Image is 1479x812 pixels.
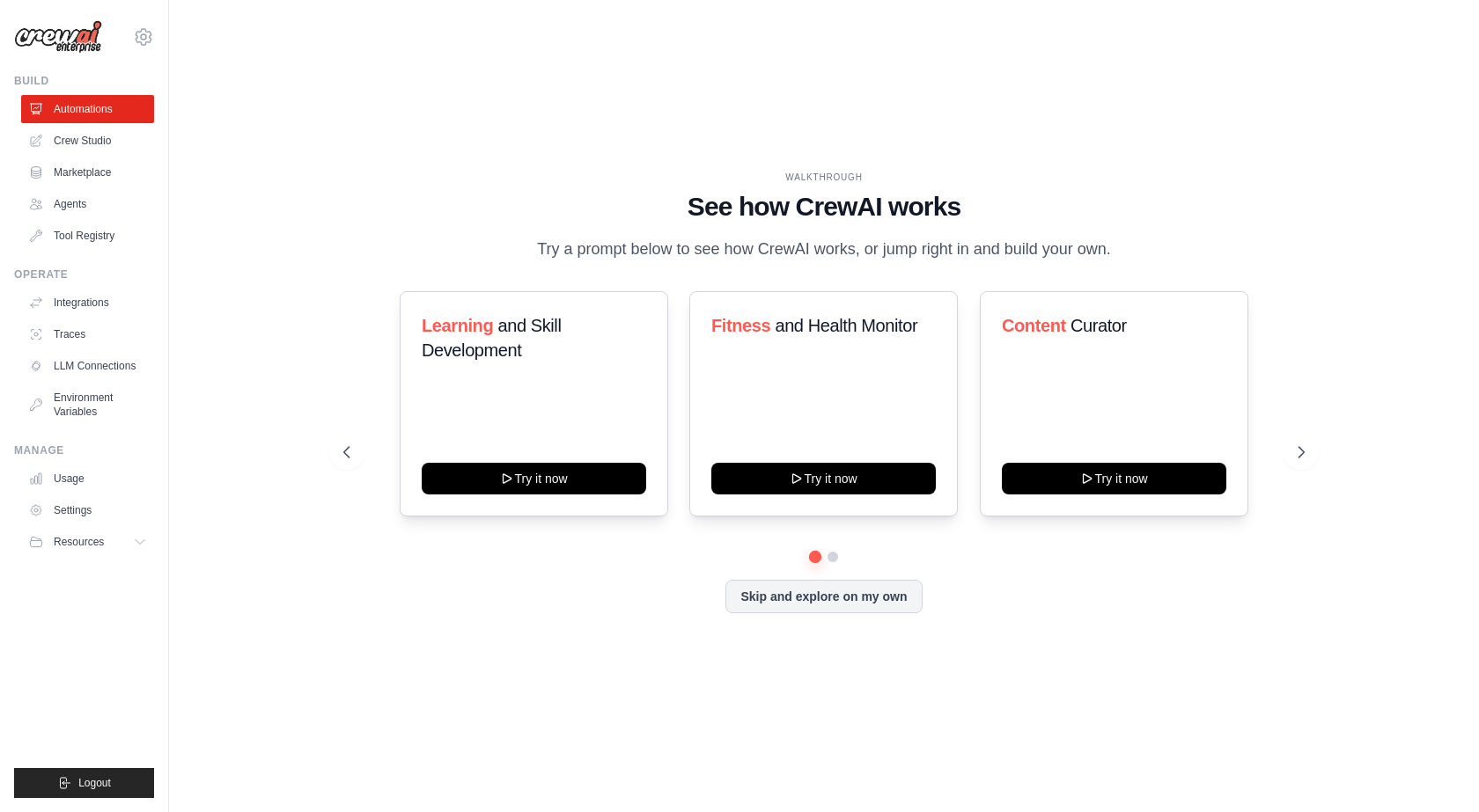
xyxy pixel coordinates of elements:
p: Try a prompt below to see how CrewAI works, or jump right in and build your own. [528,237,1120,262]
span: Learning [422,316,493,335]
a: Marketplace [21,158,154,187]
a: Usage [21,465,154,493]
button: Skip and explore on my own [725,580,922,613]
a: Settings [21,496,154,524]
a: Environment Variables [21,384,154,426]
button: Try it now [1002,463,1226,494]
span: Content [1002,316,1066,335]
span: Resources [54,535,104,549]
a: LLM Connections [21,352,154,380]
span: Logout [78,776,111,790]
a: Integrations [21,289,154,317]
div: Manage [14,443,154,457]
h1: See how CrewAI works [343,191,1304,223]
a: Traces [21,320,154,348]
button: Try it now [711,463,936,494]
a: Automations [21,95,154,123]
a: Crew Studio [21,127,154,155]
div: Build [14,74,154,88]
span: and Health Monitor [776,316,918,335]
div: WALKTHROUGH [343,171,1304,184]
a: Agents [21,190,154,218]
div: Operate [14,267,154,282]
span: Curator [1070,316,1126,335]
span: Fitness [711,316,770,335]
iframe: Chat Widget [1391,728,1479,812]
button: Logout [14,768,154,798]
button: Try it now [422,463,646,494]
a: Tool Registry [21,222,154,250]
img: Logo [14,20,102,54]
span: and Skill Development [422,316,561,360]
button: Resources [21,528,154,556]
